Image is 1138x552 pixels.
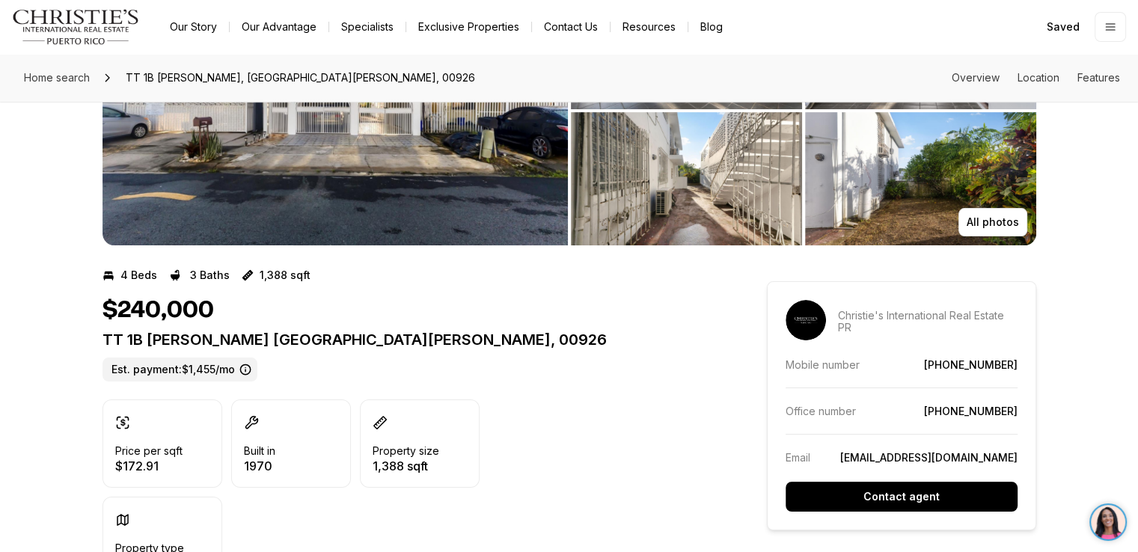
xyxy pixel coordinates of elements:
[786,482,1018,512] button: Contact agent
[244,460,275,472] p: 1970
[611,16,688,37] a: Resources
[18,66,96,90] a: Home search
[120,269,157,281] p: 4 Beds
[571,112,802,245] button: View image gallery
[1095,12,1126,42] button: Open menu
[952,72,1120,84] nav: Page section menu
[115,460,183,472] p: $172.91
[406,16,531,37] a: Exclusive Properties
[1018,71,1059,84] a: Skip to: Location
[9,9,43,43] img: be3d4b55-7850-4bcb-9297-a2f9cd376e78.png
[373,460,439,472] p: 1,388 sqft
[120,66,481,90] span: TT 1B [PERSON_NAME], [GEOGRAPHIC_DATA][PERSON_NAME], 00926
[952,71,1000,84] a: Skip to: Overview
[924,358,1018,371] a: [PHONE_NUMBER]
[924,405,1018,417] a: [PHONE_NUMBER]
[958,208,1027,236] button: All photos
[329,16,406,37] a: Specialists
[805,112,1036,245] button: View image gallery
[967,216,1019,228] p: All photos
[12,9,140,45] img: logo
[373,445,439,457] p: Property size
[158,16,229,37] a: Our Story
[1077,71,1120,84] a: Skip to: Features
[1038,12,1089,42] a: Saved
[786,405,856,417] p: Office number
[838,310,1018,334] p: Christie's International Real Estate PR
[103,331,713,349] p: TT 1B [PERSON_NAME] [GEOGRAPHIC_DATA][PERSON_NAME], 00926
[532,16,610,37] button: Contact Us
[1047,21,1080,33] span: Saved
[260,269,310,281] p: 1,388 sqft
[190,269,230,281] p: 3 Baths
[244,445,275,457] p: Built in
[24,71,90,84] span: Home search
[786,358,860,371] p: Mobile number
[863,491,940,503] p: Contact agent
[786,451,810,464] p: Email
[840,451,1018,464] a: [EMAIL_ADDRESS][DOMAIN_NAME]
[103,296,214,325] h1: $240,000
[688,16,735,37] a: Blog
[230,16,328,37] a: Our Advantage
[115,445,183,457] p: Price per sqft
[103,358,257,381] label: Est. payment: $1,455/mo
